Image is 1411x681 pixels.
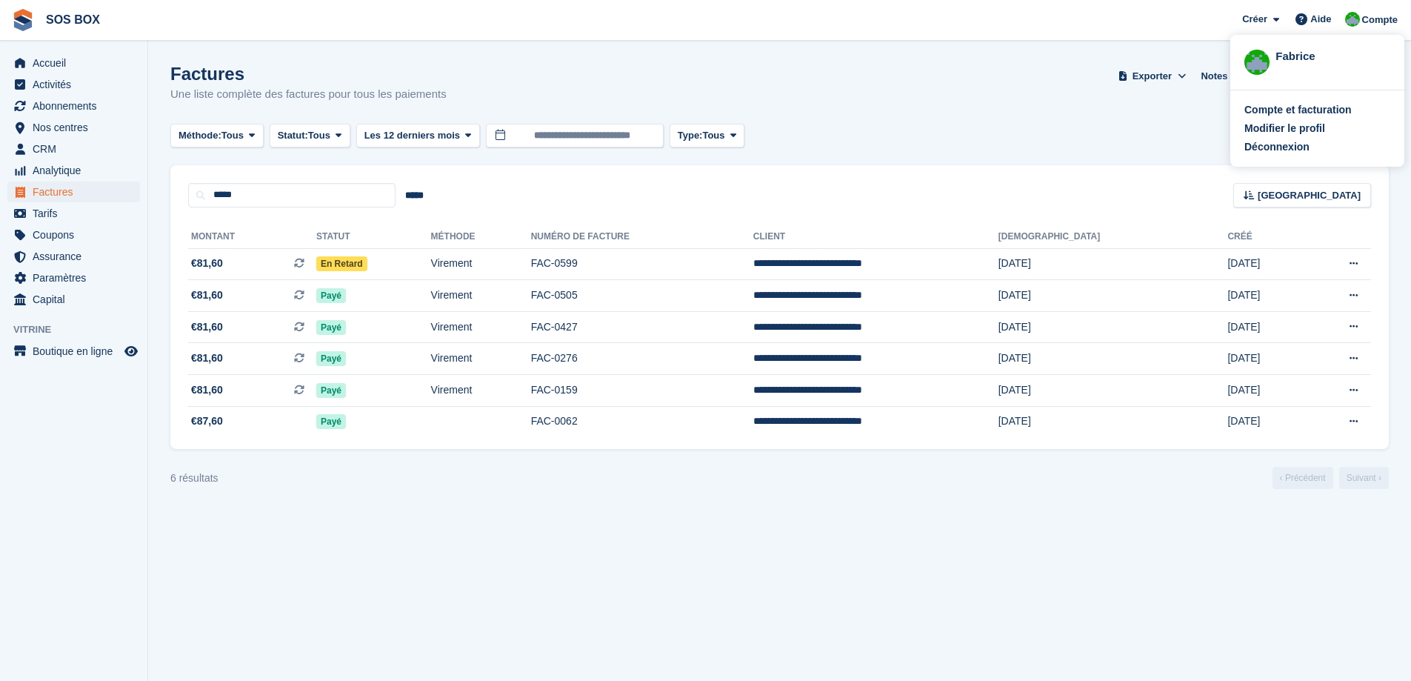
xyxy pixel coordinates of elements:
[1227,375,1301,407] td: [DATE]
[1244,102,1390,118] a: Compte et facturation
[1195,64,1276,88] a: Notes de crédit
[1115,64,1189,88] button: Exporter
[7,203,140,224] a: menu
[531,225,753,249] th: Numéro de facture
[191,413,223,429] span: €87,60
[1244,50,1270,75] img: Fabrice
[316,383,346,398] span: Payé
[33,341,121,362] span: Boutique en ligne
[191,351,223,366] span: €81,60
[170,471,219,486] div: 6 résultats
[170,124,264,148] button: Méthode: Tous
[1227,248,1301,280] td: [DATE]
[531,343,753,375] td: FAC-0276
[998,406,1228,437] td: [DATE]
[531,311,753,343] td: FAC-0427
[33,74,121,95] span: Activités
[191,288,223,303] span: €81,60
[1244,139,1390,155] a: Déconnexion
[33,246,121,267] span: Assurance
[170,64,447,84] h1: Factures
[7,225,140,245] a: menu
[7,117,140,138] a: menu
[7,53,140,73] a: menu
[753,225,998,249] th: Client
[316,351,346,366] span: Payé
[33,203,121,224] span: Tarifs
[33,225,121,245] span: Coupons
[702,128,724,143] span: Tous
[7,268,140,288] a: menu
[191,256,223,271] span: €81,60
[431,280,531,312] td: Virement
[316,288,346,303] span: Payé
[221,128,244,143] span: Tous
[33,117,121,138] span: Nos centres
[998,280,1228,312] td: [DATE]
[431,225,531,249] th: Méthode
[7,139,140,159] a: menu
[1244,139,1310,155] div: Déconnexion
[7,246,140,267] a: menu
[179,128,221,143] span: Méthode:
[40,7,106,32] a: SOS BOX
[1258,188,1361,203] span: [GEOGRAPHIC_DATA]
[7,96,140,116] a: menu
[1339,467,1389,489] a: Suivant
[278,128,308,143] span: Statut:
[364,128,460,143] span: Les 12 derniers mois
[1244,121,1325,136] div: Modifier le profil
[531,280,753,312] td: FAC-0505
[1227,343,1301,375] td: [DATE]
[1242,12,1267,27] span: Créer
[33,96,121,116] span: Abonnements
[7,289,140,310] a: menu
[1227,311,1301,343] td: [DATE]
[33,139,121,159] span: CRM
[122,342,140,360] a: Boutique d'aperçu
[998,248,1228,280] td: [DATE]
[191,319,223,335] span: €81,60
[356,124,480,148] button: Les 12 derniers mois
[431,343,531,375] td: Virement
[531,375,753,407] td: FAC-0159
[1244,102,1352,118] div: Compte et facturation
[431,311,531,343] td: Virement
[316,225,431,249] th: Statut
[678,128,703,143] span: Type:
[12,9,34,31] img: stora-icon-8386f47178a22dfd0bd8f6a31ec36ba5ce8667c1dd55bd0f319d3a0aa187defe.svg
[1244,121,1390,136] a: Modifier le profil
[998,225,1228,249] th: [DEMOGRAPHIC_DATA]
[531,406,753,437] td: FAC-0062
[33,53,121,73] span: Accueil
[316,256,367,271] span: En retard
[316,320,346,335] span: Payé
[316,414,346,429] span: Payé
[998,343,1228,375] td: [DATE]
[13,322,147,337] span: Vitrine
[1227,225,1301,249] th: Créé
[7,160,140,181] a: menu
[7,182,140,202] a: menu
[191,382,223,398] span: €81,60
[1133,69,1172,84] span: Exporter
[7,74,140,95] a: menu
[1270,467,1392,489] nav: Page
[998,311,1228,343] td: [DATE]
[998,375,1228,407] td: [DATE]
[1227,406,1301,437] td: [DATE]
[33,289,121,310] span: Capital
[1272,467,1333,489] a: Précédent
[431,375,531,407] td: Virement
[1345,12,1360,27] img: Fabrice
[531,248,753,280] td: FAC-0599
[308,128,330,143] span: Tous
[33,182,121,202] span: Factures
[188,225,316,249] th: Montant
[431,248,531,280] td: Virement
[1227,280,1301,312] td: [DATE]
[1362,13,1398,27] span: Compte
[1275,48,1390,62] div: Fabrice
[670,124,745,148] button: Type: Tous
[7,341,140,362] a: menu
